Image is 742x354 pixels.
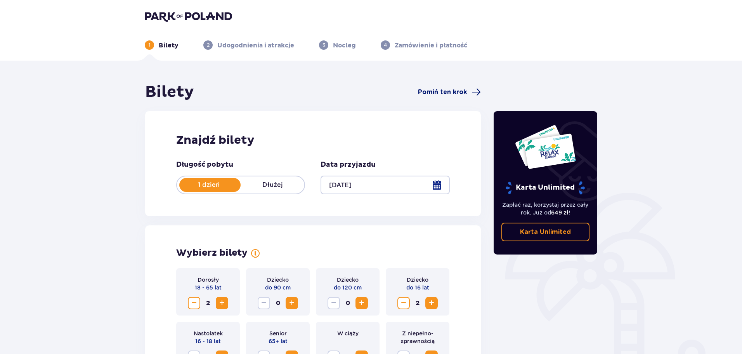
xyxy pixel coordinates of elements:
p: Bilety [159,41,179,50]
a: Karta Unlimited [501,223,590,241]
p: Karta Unlimited [505,181,586,195]
span: 649 zł [551,209,569,216]
button: Decrease [258,297,270,309]
p: Senior [269,330,287,337]
span: 0 [272,297,284,309]
p: Data przyjazdu [321,160,376,169]
button: Increase [355,297,368,309]
p: Długość pobytu [176,160,233,169]
button: Increase [286,297,298,309]
p: Z niepełno­sprawnością [392,330,443,345]
p: 3 [322,42,325,49]
img: Park of Poland logo [145,11,232,22]
button: Decrease [328,297,340,309]
p: Nastolatek [194,330,223,337]
span: 2 [202,297,214,309]
button: Decrease [188,297,200,309]
p: Dziecko [407,276,428,284]
p: Dłużej [241,181,304,189]
p: do 16 lat [406,284,429,291]
p: do 120 cm [334,284,362,291]
button: Decrease [397,297,410,309]
p: W ciąży [337,330,359,337]
p: 1 [149,42,151,49]
h1: Bilety [145,82,194,102]
span: 2 [411,297,424,309]
p: Nocleg [333,41,356,50]
span: 0 [342,297,354,309]
p: Dziecko [337,276,359,284]
p: Dziecko [267,276,289,284]
button: Increase [216,297,228,309]
p: Karta Unlimited [520,228,571,236]
p: Wybierz bilety [176,247,248,259]
span: Pomiń ten krok [418,88,467,96]
p: Dorosły [198,276,219,284]
p: 16 - 18 lat [195,337,221,345]
h2: Znajdź bilety [176,133,450,148]
p: do 90 cm [265,284,291,291]
p: 1 dzień [177,181,241,189]
p: Zamówienie i płatność [395,41,467,50]
p: 4 [384,42,387,49]
a: Pomiń ten krok [418,87,481,97]
p: Udogodnienia i atrakcje [217,41,294,50]
p: Zapłać raz, korzystaj przez cały rok. Już od ! [501,201,590,216]
p: 65+ lat [269,337,288,345]
button: Increase [425,297,438,309]
p: 18 - 65 lat [195,284,222,291]
p: 2 [207,42,210,49]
